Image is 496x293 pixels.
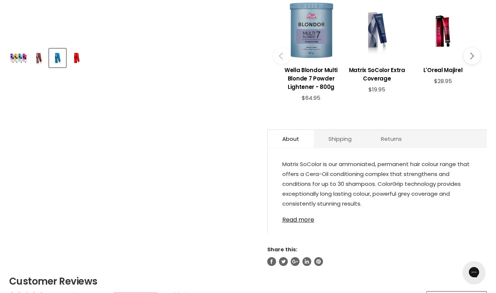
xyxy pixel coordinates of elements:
[282,66,341,91] h3: Wella Blondor Multi Blonde 7 Powder Lightener - 800g
[267,246,297,253] span: Share this:
[282,212,472,223] a: Read more
[414,60,472,78] a: View product:L'Oreal Majirel
[31,49,46,67] img: Matrix SoColor
[68,49,85,67] button: Matrix SoColor
[268,130,314,148] a: About
[49,49,66,67] button: Matrix SoColor
[366,130,416,148] a: Returns
[9,275,487,288] h2: Customer Reviews
[302,94,320,102] span: $64.95
[348,60,406,86] a: View product:Matrix SoColor Extra Coverage
[282,160,470,207] span: Matrix SoColor is our ammoniated, permanent hair colour range that offers a Cera-Oil conditioning...
[50,49,65,67] img: Matrix SoColor
[267,246,487,266] aside: Share this:
[282,210,472,241] p: Matrix SoColor SoRED is a 2 in 1 booster and lightening cream that boosts and intensifies reds wh...
[8,46,256,67] div: Product thumbnails
[414,66,472,74] h3: L'Oreal Majirel
[348,66,406,83] h3: Matrix SoColor Extra Coverage
[69,49,84,67] img: Matrix SoColor
[459,259,489,286] iframe: Gorgias live chat messenger
[434,77,452,85] span: $28.95
[368,86,385,93] span: $19.95
[282,60,341,95] a: View product:Wella Blondor Multi Blonde 7 Powder Lightener - 800g
[9,49,28,67] button: Matrix SoColor
[30,49,47,67] button: Matrix SoColor
[314,130,366,148] a: Shipping
[10,52,27,64] img: Matrix SoColor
